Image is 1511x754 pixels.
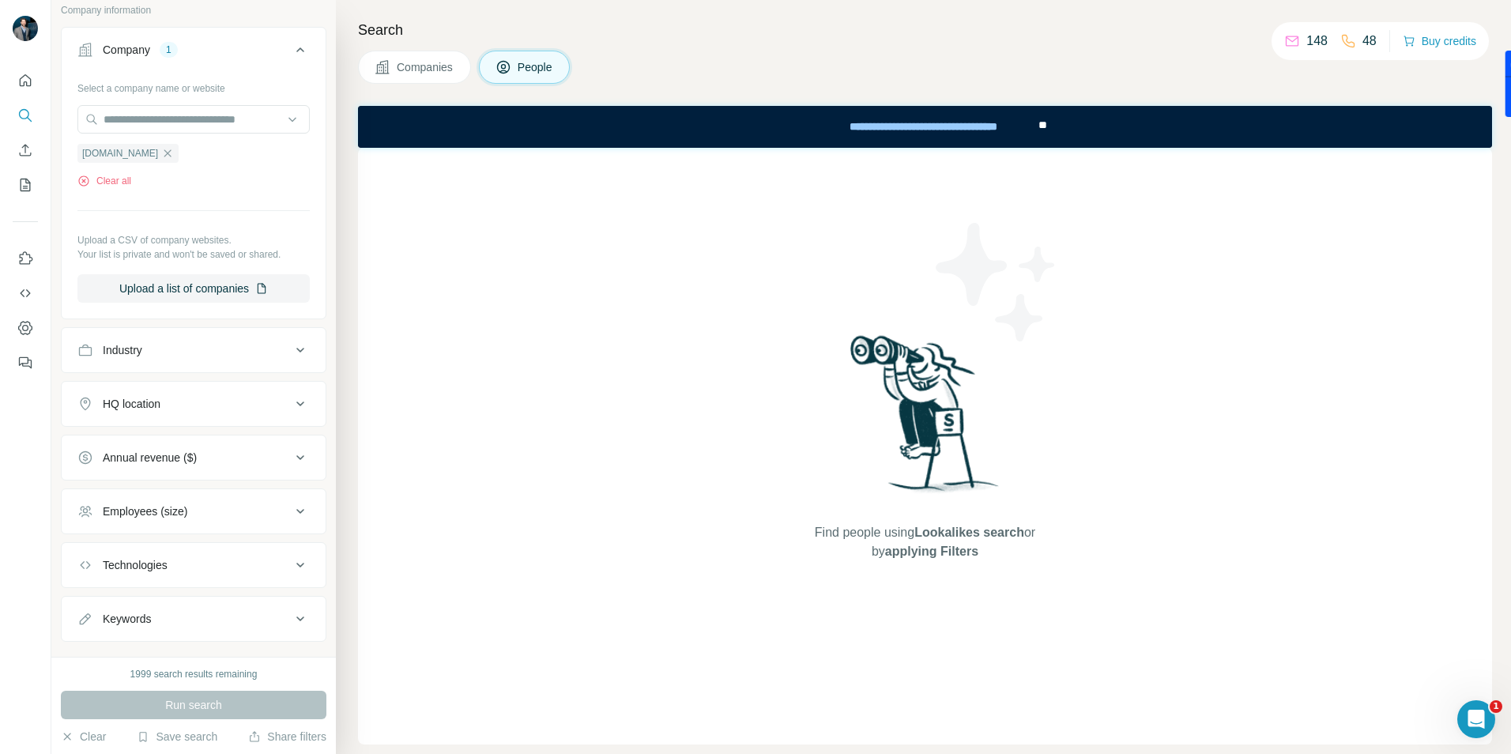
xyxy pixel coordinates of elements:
[62,492,326,530] button: Employees (size)
[13,101,38,130] button: Search
[62,385,326,423] button: HQ location
[61,729,106,745] button: Clear
[130,667,258,681] div: 1999 search results remaining
[1457,700,1495,738] iframe: Intercom live chat
[103,396,160,412] div: HQ location
[77,274,310,303] button: Upload a list of companies
[1362,32,1377,51] p: 48
[13,171,38,199] button: My lists
[13,16,38,41] img: Avatar
[914,526,1024,539] span: Lookalikes search
[77,75,310,96] div: Select a company name or website
[77,247,310,262] p: Your list is private and won't be saved or shared.
[397,59,454,75] span: Companies
[13,136,38,164] button: Enrich CSV
[62,600,326,638] button: Keywords
[82,146,158,160] span: [DOMAIN_NAME]
[62,31,326,75] button: Company1
[358,19,1492,41] h4: Search
[1306,32,1328,51] p: 148
[62,439,326,477] button: Annual revenue ($)
[160,43,178,57] div: 1
[13,349,38,377] button: Feedback
[843,331,1008,507] img: Surfe Illustration - Woman searching with binoculars
[137,729,217,745] button: Save search
[103,42,150,58] div: Company
[103,342,142,358] div: Industry
[518,59,554,75] span: People
[13,244,38,273] button: Use Surfe on LinkedIn
[13,66,38,95] button: Quick start
[62,546,326,584] button: Technologies
[103,450,197,466] div: Annual revenue ($)
[358,106,1492,148] iframe: Banner
[103,611,151,627] div: Keywords
[103,503,187,519] div: Employees (size)
[13,314,38,342] button: Dashboard
[798,523,1051,561] span: Find people using or by
[62,331,326,369] button: Industry
[248,729,326,745] button: Share filters
[1490,700,1502,713] span: 1
[1403,30,1476,52] button: Buy credits
[885,545,978,558] span: applying Filters
[61,3,326,17] p: Company information
[103,557,168,573] div: Technologies
[13,279,38,307] button: Use Surfe API
[77,174,131,188] button: Clear all
[77,233,310,247] p: Upload a CSV of company websites.
[925,211,1068,353] img: Surfe Illustration - Stars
